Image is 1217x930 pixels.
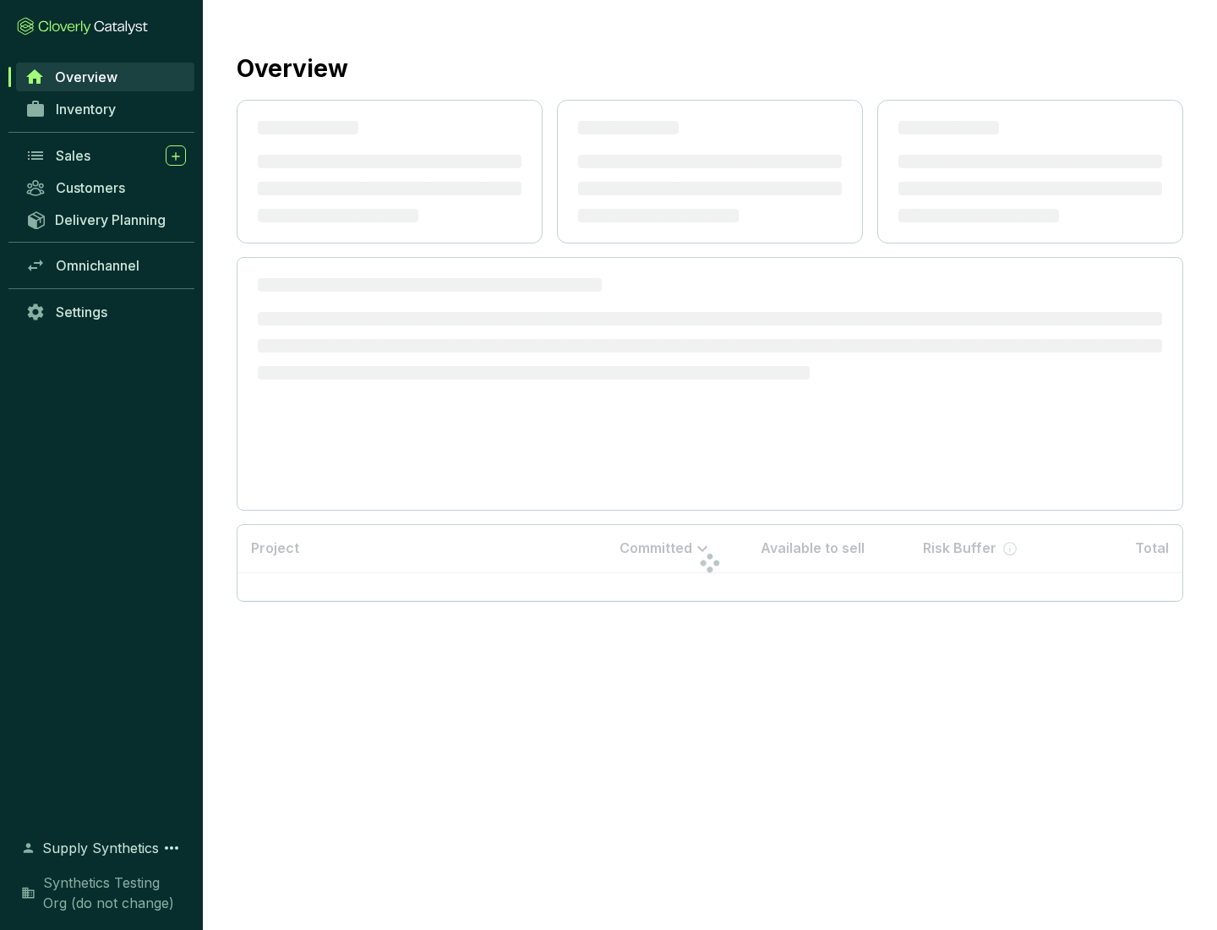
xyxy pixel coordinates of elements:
span: Settings [56,304,107,320]
a: Omnichannel [17,251,194,280]
span: Synthetics Testing Org (do not change) [43,873,186,913]
span: Delivery Planning [55,211,166,228]
a: Sales [17,141,194,170]
a: Inventory [17,95,194,123]
span: Supply Synthetics [42,838,159,858]
h2: Overview [237,51,348,86]
a: Customers [17,173,194,202]
span: Sales [56,147,90,164]
span: Omnichannel [56,257,139,274]
span: Customers [56,179,125,196]
a: Overview [16,63,194,91]
a: Settings [17,298,194,326]
a: Delivery Planning [17,205,194,233]
span: Inventory [56,101,116,118]
span: Overview [55,68,117,85]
